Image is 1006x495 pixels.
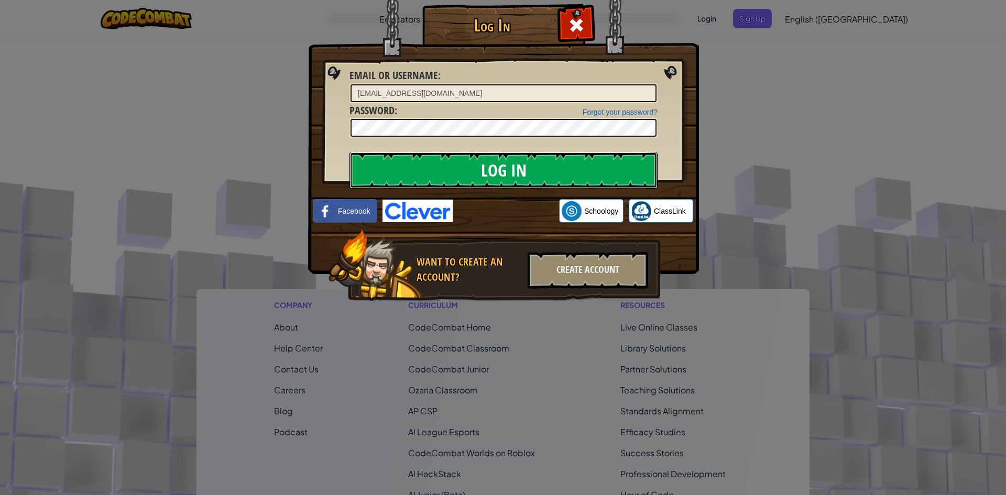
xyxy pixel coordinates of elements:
div: Create Account [528,252,648,289]
img: facebook_small.png [315,201,335,221]
span: ClassLink [654,206,686,216]
input: Log In [349,152,658,189]
img: clever-logo-blue.png [382,200,453,222]
label: : [349,103,397,118]
span: Schoology [584,206,618,216]
a: Forgot your password? [583,108,658,116]
span: Email or Username [349,68,438,82]
h1: Log In [425,16,559,35]
span: Facebook [338,206,370,216]
span: Password [349,103,395,117]
label: : [349,68,441,83]
img: schoology.png [562,201,582,221]
img: classlink-logo-small.png [631,201,651,221]
div: Want to create an account? [417,255,521,284]
iframe: Sign in with Google Button [453,200,559,223]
